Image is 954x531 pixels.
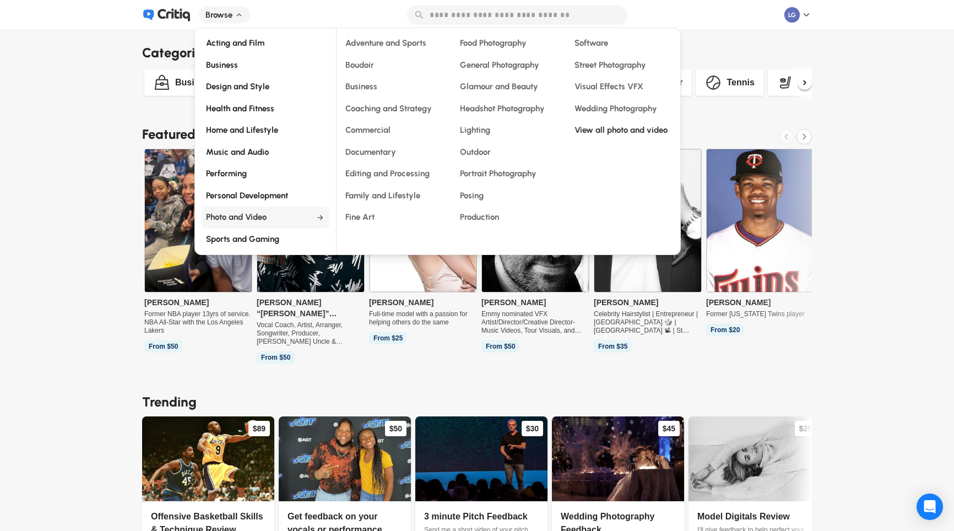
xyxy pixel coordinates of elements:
img: File [707,149,814,292]
span: [PERSON_NAME] [369,297,477,308]
span: [PERSON_NAME] [144,297,252,308]
span: Fine Art [345,211,375,224]
div: $50 [385,421,406,436]
span: Wedding Photography [574,102,657,116]
span: [PERSON_NAME] [481,297,589,308]
img: File [145,149,252,292]
div: View all photo and video [570,120,676,141]
span: Software [574,37,608,50]
span: Food Photography [460,37,527,50]
span: Former [US_STATE] Twins player [706,310,814,318]
span: Lighting [460,124,490,137]
img: File [552,416,684,502]
span: Acting and Film [206,37,308,50]
span: Family and Lifestyle [345,189,420,203]
span: From $35 [594,340,632,353]
span: Posing [460,189,484,203]
span: Boudoir [345,59,374,72]
span: Adventure and Sports [345,37,426,50]
span: Emmy nominated VFX Artist/Director/Creative Director- Music Videos, Tour Visuals, and VFX for fil... [481,310,589,335]
img: File [279,416,411,502]
span: Former NBA player 13yrs of service. NBA All-Star with the Los Angeles Lakers [144,310,252,335]
span: Portrait Photography [460,167,536,181]
span: General Photography [460,59,539,72]
img: File [689,416,821,502]
div: Open Intercom Messenger [917,494,943,520]
span: Full-time model with a passion for helping others do the same [369,310,477,327]
span: From $50 [481,340,519,353]
span: From $25 [369,332,407,344]
span: Celebrity Hairstylist | Entrepreneur | [GEOGRAPHIC_DATA] 🎲 |[GEOGRAPHIC_DATA] 📽 | St Tropez 🏖 | C... [594,310,702,335]
img: File [415,416,548,502]
div: $45 [658,421,680,436]
a: Hockey [768,69,839,96]
span: [PERSON_NAME] “[PERSON_NAME]” [PERSON_NAME] [257,297,365,319]
a: Business [144,69,223,96]
div: Tennis [727,76,754,89]
a: Tennis [696,69,763,96]
span: Headshot Photography [460,102,545,116]
span: Design and Style [206,80,308,94]
span: Glamour and Beauty [460,80,538,94]
span: Home and Lifestyle [206,124,308,137]
span: Personal Development [206,189,308,203]
span: Street Photography [574,59,646,72]
span: [PERSON_NAME] [594,297,702,308]
img: File [142,416,274,502]
span: Sports and Gaming [206,233,308,246]
h2: Trending [142,392,812,412]
span: [PERSON_NAME] [706,297,814,308]
span: Commercial [345,124,391,137]
h2: Categories [142,43,812,63]
span: 3 minute Pitch Feedback [424,512,528,521]
h2: Featured [142,124,196,144]
span: Editing and Processing [345,167,430,181]
span: Visual Effects VFX [574,80,643,94]
span: From $50 [144,340,182,353]
span: Performing [206,167,308,181]
span: Business [206,59,308,72]
span: Coaching and Strategy [345,102,432,116]
div: $30 [522,421,543,436]
span: Model Digitals Review [697,512,790,521]
span: Business [345,80,377,94]
span: Photo and Video [206,211,308,224]
span: Production [460,211,499,224]
div: Business [175,76,214,89]
span: From $20 [706,324,744,336]
span: Outdoor [460,146,491,159]
span: Vocal Coach, Artist, Arranger, Songwriter, Producer, [PERSON_NAME] Uncle & [PERSON_NAME] Duo, AGT... [257,321,365,346]
span: From $50 [257,351,295,364]
span: Browse [205,9,232,21]
div: $89 [248,421,270,436]
span: Music and Audio [206,146,308,159]
span: Documentary [345,146,396,159]
span: Health and Fitness [206,102,308,116]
